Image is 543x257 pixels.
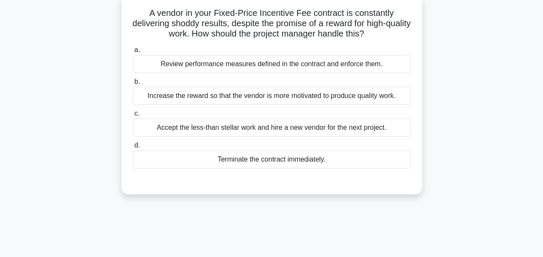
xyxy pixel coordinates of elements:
[132,8,412,40] h5: A vendor in your Fixed-Price Incentive Fee contract is constantly delivering shoddy results, desp...
[134,141,140,149] span: d.
[133,150,411,168] div: Terminate the contract immediately.
[133,87,411,105] div: Increase the reward so that the vendor is more motivated to produce quality work.
[133,55,411,73] div: Review performance measures defined in the contract and enforce them.
[133,119,411,137] div: Accept the less-than stellar work and hire a new vendor for the next project.
[134,110,140,117] span: c.
[134,78,140,85] span: b.
[134,46,140,53] span: a.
